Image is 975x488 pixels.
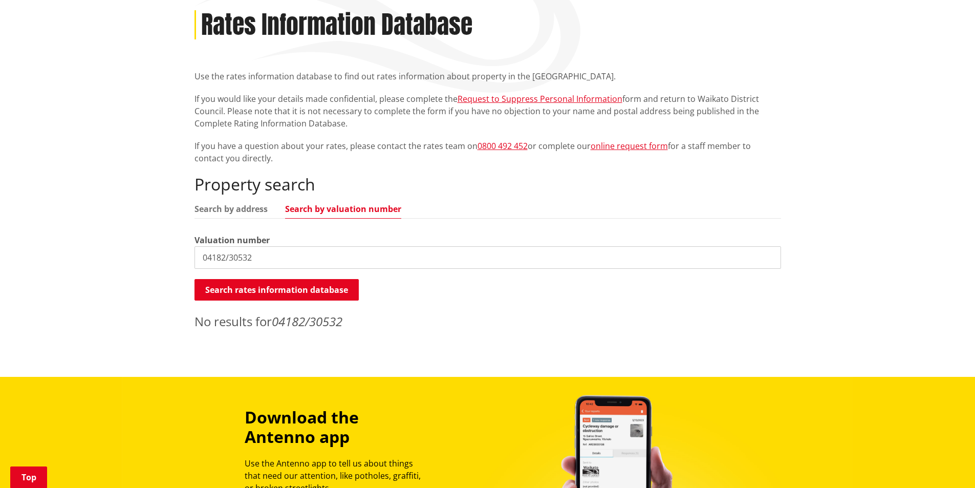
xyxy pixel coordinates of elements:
[272,313,342,330] em: 04182/30532
[478,140,528,152] a: 0800 492 452
[194,312,781,331] p: No results for
[591,140,668,152] a: online request form
[194,93,781,130] p: If you would like your details made confidential, please complete the form and return to Waikato ...
[194,70,781,82] p: Use the rates information database to find out rates information about property in the [GEOGRAPHI...
[245,408,430,447] h3: Download the Antenno app
[194,234,270,246] label: Valuation number
[194,175,781,194] h2: Property search
[194,205,268,213] a: Search by address
[201,10,472,40] h1: Rates Information Database
[458,93,622,104] a: Request to Suppress Personal Information
[10,466,47,488] a: Top
[194,246,781,269] input: e.g. 03920/020.01A
[194,279,359,301] button: Search rates information database
[194,140,781,164] p: If you have a question about your rates, please contact the rates team on or complete our for a s...
[928,445,965,482] iframe: Messenger Launcher
[285,205,401,213] a: Search by valuation number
